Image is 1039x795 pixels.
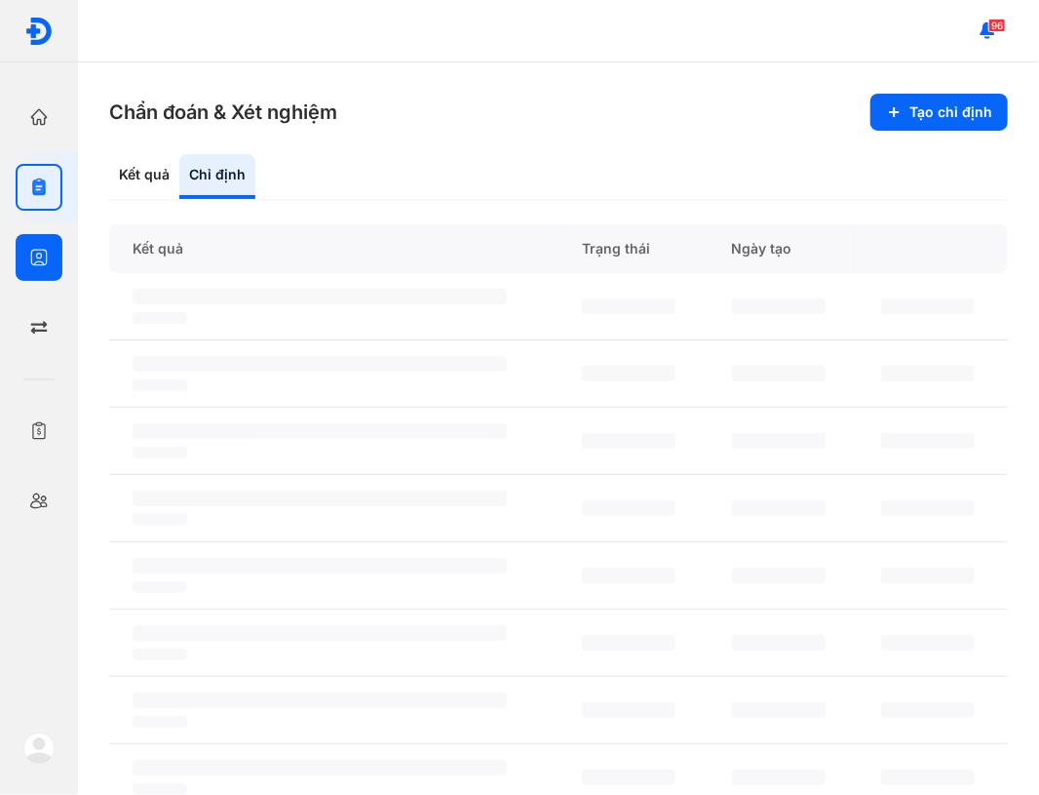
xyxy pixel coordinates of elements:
[109,154,179,199] div: Kết quả
[881,366,975,381] span: ‌
[582,770,675,785] span: ‌
[179,154,255,199] div: Chỉ định
[881,770,975,785] span: ‌
[558,224,709,273] div: Trạng thái
[881,702,975,718] span: ‌
[881,568,975,583] span: ‌
[133,423,507,439] span: ‌
[881,433,975,449] span: ‌
[732,635,826,651] span: ‌
[582,568,675,583] span: ‌
[582,702,675,718] span: ‌
[133,693,507,708] span: ‌
[582,500,675,516] span: ‌
[582,635,675,651] span: ‌
[881,298,975,314] span: ‌
[732,702,826,718] span: ‌
[23,733,55,764] img: logo
[732,568,826,583] span: ‌
[133,783,187,795] span: ‌
[881,635,975,651] span: ‌
[582,366,675,381] span: ‌
[133,649,187,660] span: ‌
[133,447,187,458] span: ‌
[133,356,507,372] span: ‌
[732,366,826,381] span: ‌
[133,491,507,506] span: ‌
[582,298,675,314] span: ‌
[133,625,507,641] span: ‌
[133,581,187,593] span: ‌
[24,17,54,46] img: logo
[133,289,507,304] span: ‌
[133,716,187,728] span: ‌
[133,312,187,324] span: ‌
[133,558,507,574] span: ‌
[732,500,826,516] span: ‌
[732,298,826,314] span: ‌
[881,500,975,516] span: ‌
[732,433,826,449] span: ‌
[988,19,1006,32] span: 96
[582,433,675,449] span: ‌
[870,94,1008,131] button: Tạo chỉ định
[109,99,337,126] h3: Chẩn đoán & Xét nghiệm
[732,770,826,785] span: ‌
[133,514,187,526] span: ‌
[133,760,507,775] span: ‌
[109,224,558,273] div: Kết quả
[133,379,187,391] span: ‌
[709,224,859,273] div: Ngày tạo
